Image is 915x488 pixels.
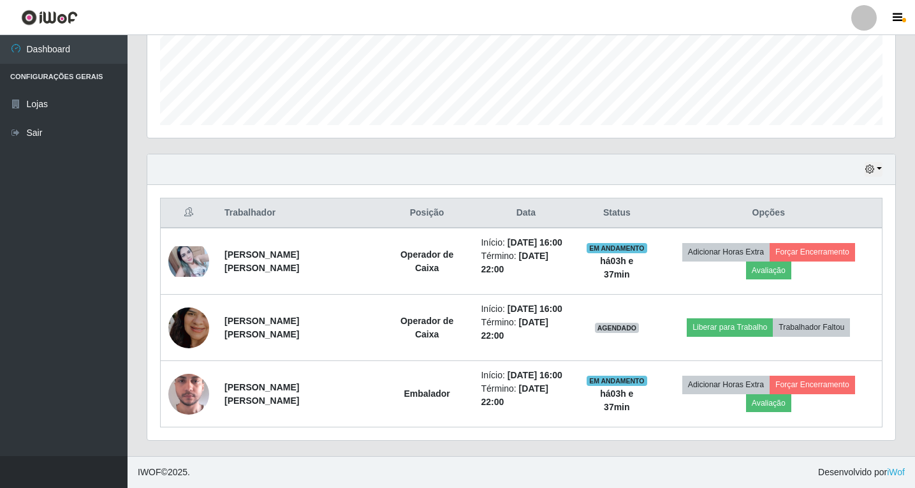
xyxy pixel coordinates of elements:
time: [DATE] 16:00 [508,370,562,380]
li: Término: [481,382,571,409]
button: Liberar para Trabalho [687,318,773,336]
button: Adicionar Horas Extra [682,376,770,394]
button: Trabalhador Faltou [773,318,850,336]
li: Início: [481,302,571,316]
img: 1668045195868.jpeg [168,246,209,277]
strong: [PERSON_NAME] [PERSON_NAME] [224,249,299,273]
span: IWOF [138,467,161,477]
th: Trabalhador [217,198,381,228]
img: 1754681126278.jpeg [168,358,209,431]
li: Término: [481,316,571,343]
a: iWof [887,467,905,477]
time: [DATE] 16:00 [508,304,562,314]
th: Status [578,198,655,228]
li: Início: [481,236,571,249]
span: AGENDADO [595,323,640,333]
button: Avaliação [746,394,791,412]
strong: [PERSON_NAME] [PERSON_NAME] [224,382,299,406]
img: CoreUI Logo [21,10,78,26]
th: Data [473,198,578,228]
button: Forçar Encerramento [770,376,855,394]
button: Forçar Encerramento [770,243,855,261]
strong: Operador de Caixa [400,316,453,339]
span: © 2025 . [138,466,190,479]
span: EM ANDAMENTO [587,243,647,253]
span: EM ANDAMENTO [587,376,647,386]
img: 1747370433925.jpeg [168,266,209,390]
strong: há 03 h e 37 min [600,388,633,412]
th: Opções [655,198,882,228]
strong: [PERSON_NAME] [PERSON_NAME] [224,316,299,339]
button: Avaliação [746,262,791,279]
button: Adicionar Horas Extra [682,243,770,261]
th: Posição [381,198,474,228]
time: [DATE] 16:00 [508,237,562,248]
li: Início: [481,369,571,382]
strong: Embalador [404,388,450,399]
strong: Operador de Caixa [400,249,453,273]
strong: há 03 h e 37 min [600,256,633,279]
li: Término: [481,249,571,276]
span: Desenvolvido por [818,466,905,479]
